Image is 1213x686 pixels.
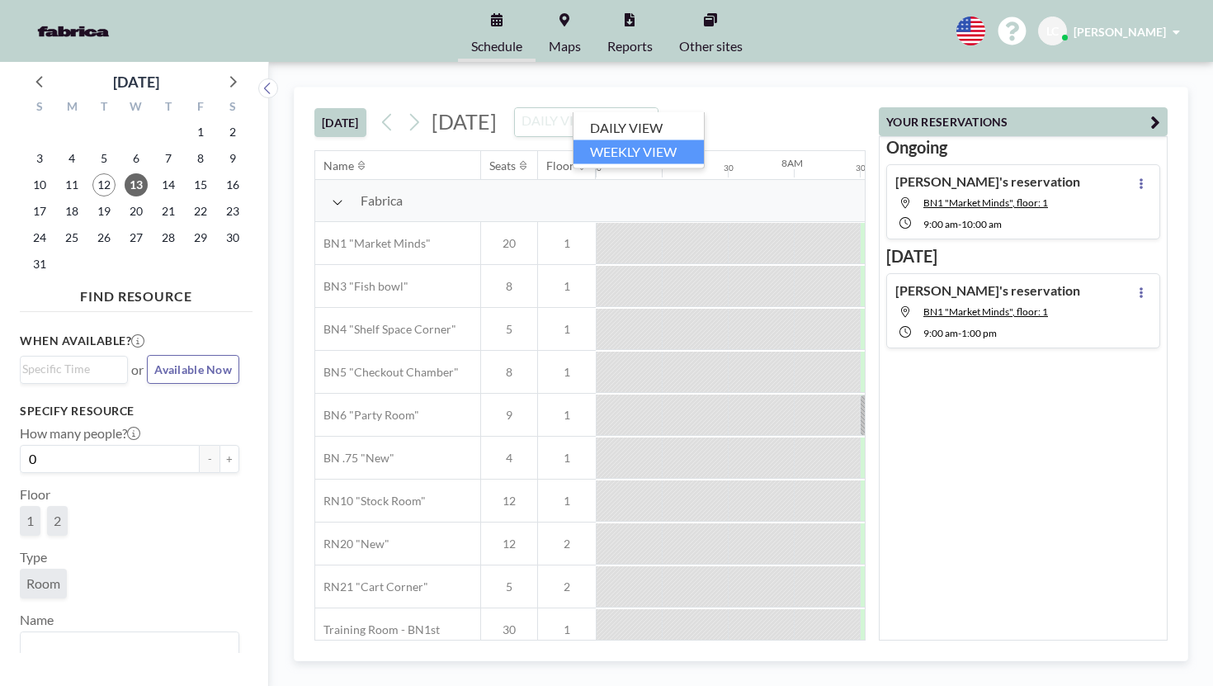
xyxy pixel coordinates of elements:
h3: [DATE] [886,246,1160,267]
span: BN5 "Checkout Chamber" [315,365,459,380]
h4: [PERSON_NAME]'s reservation [895,173,1080,190]
span: 1 [538,236,596,251]
span: BN1 "Market Minds" [315,236,431,251]
label: Floor [20,486,50,503]
div: S [216,97,248,119]
input: Search for option [22,360,118,378]
span: 1 [26,513,34,529]
span: BN .75 "New" [315,451,394,466]
div: 30 [856,163,866,173]
span: 1 [538,365,596,380]
span: 5 [481,322,537,337]
label: Name [20,612,54,628]
h4: FIND RESOURCE [20,281,253,305]
span: 1 [538,408,596,423]
span: Sunday, August 17, 2025 [28,200,51,223]
span: Monday, August 18, 2025 [60,200,83,223]
span: Other sites [679,40,743,53]
span: RN20 "New" [315,537,389,551]
div: Search for option [515,108,658,136]
span: 8 [481,279,537,294]
span: Saturday, August 9, 2025 [221,147,244,170]
div: Search for option [21,632,238,660]
span: Monday, August 4, 2025 [60,147,83,170]
div: T [152,97,184,119]
span: 2 [54,513,61,529]
span: Wednesday, August 13, 2025 [125,173,148,196]
div: W [120,97,153,119]
div: F [184,97,216,119]
span: Tuesday, August 26, 2025 [92,226,116,249]
span: Saturday, August 16, 2025 [221,173,244,196]
span: Wednesday, August 6, 2025 [125,147,148,170]
span: 30 [481,622,537,637]
span: Friday, August 1, 2025 [189,121,212,144]
span: Thursday, August 14, 2025 [157,173,180,196]
span: Wednesday, August 27, 2025 [125,226,148,249]
span: 1:00 PM [961,327,997,339]
span: 1 [538,494,596,509]
span: Monday, August 25, 2025 [60,226,83,249]
span: 1 [538,451,596,466]
span: Thursday, August 7, 2025 [157,147,180,170]
span: Schedule [471,40,522,53]
span: Friday, August 22, 2025 [189,200,212,223]
span: Friday, August 8, 2025 [189,147,212,170]
span: 12 [481,494,537,509]
div: 30 [724,163,734,173]
h4: [PERSON_NAME]'s reservation [895,282,1080,299]
div: [DATE] [113,70,159,93]
span: Fabrica [361,192,403,209]
div: Name [323,158,354,173]
button: - [200,445,219,473]
span: 12 [481,537,537,551]
span: [DATE] [432,109,497,134]
span: 10:00 AM [961,218,1002,230]
span: Sunday, August 10, 2025 [28,173,51,196]
span: Thursday, August 21, 2025 [157,200,180,223]
div: M [56,97,88,119]
div: 8AM [781,157,803,169]
span: 5 [481,580,537,594]
div: S [24,97,56,119]
span: Reports [607,40,653,53]
span: 20 [481,236,537,251]
span: 9:00 AM [923,327,958,339]
span: BN1 "Market Minds", floor: 1 [923,196,1048,209]
span: Maps [549,40,581,53]
span: Friday, August 29, 2025 [189,226,212,249]
div: T [88,97,120,119]
span: 4 [481,451,537,466]
span: Saturday, August 2, 2025 [221,121,244,144]
span: Training Room - BN1st [315,622,440,637]
h3: Ongoing [886,137,1160,158]
span: RN21 "Cart Corner" [315,580,428,594]
span: - [958,327,961,339]
span: or [131,362,144,378]
span: 1 [538,622,596,637]
label: How many people? [20,425,140,442]
li: WEEKLY VIEW [573,140,704,163]
span: 2 [538,537,596,551]
span: BN3 "Fish bowl" [315,279,408,294]
button: [DATE] [314,108,366,137]
span: Saturday, August 30, 2025 [221,226,244,249]
img: organization-logo [26,15,120,48]
span: BN4 "Shelf Space Corner" [315,322,456,337]
span: - [958,218,961,230]
div: Floor [546,158,574,173]
span: RN10 "Stock Room" [315,494,426,509]
li: DAILY VIEW [573,116,704,140]
label: Type [20,549,47,565]
span: 1 [538,322,596,337]
span: 9:00 AM [923,218,958,230]
span: Thursday, August 28, 2025 [157,226,180,249]
span: 9 [481,408,537,423]
span: 1 [538,279,596,294]
input: Search for option [517,111,637,133]
span: BN6 "Party Room" [315,408,419,423]
span: Sunday, August 3, 2025 [28,147,51,170]
span: Sunday, August 24, 2025 [28,226,51,249]
h3: Specify resource [20,404,239,419]
button: + [219,445,239,473]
